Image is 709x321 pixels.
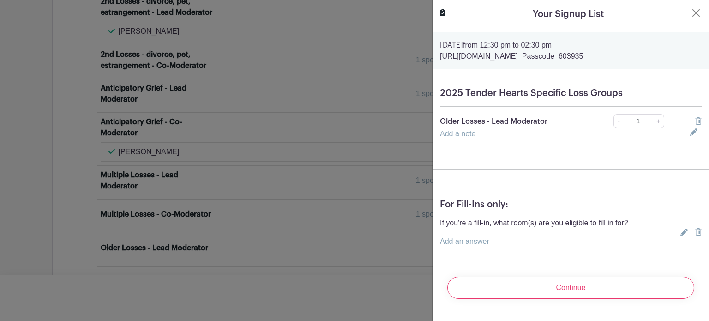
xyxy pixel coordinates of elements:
[440,40,702,51] p: from 12:30 pm to 02:30 pm
[440,130,475,138] a: Add a note
[440,42,463,49] strong: [DATE]
[653,114,664,128] a: +
[613,114,624,128] a: -
[533,7,604,21] h5: Your Signup List
[440,237,489,245] a: Add an answer
[440,51,702,62] p: [URL][DOMAIN_NAME] Passcode 603935
[440,199,702,210] h5: For Fill-Ins only:
[447,277,694,299] input: Continue
[440,218,628,229] p: If you're a fill-in, what room(s) are you eligible to fill in for?
[691,7,702,18] button: Close
[440,88,702,99] h5: 2025 Tender Hearts Specific Loss Groups
[440,116,588,127] p: Older Losses - Lead Moderator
